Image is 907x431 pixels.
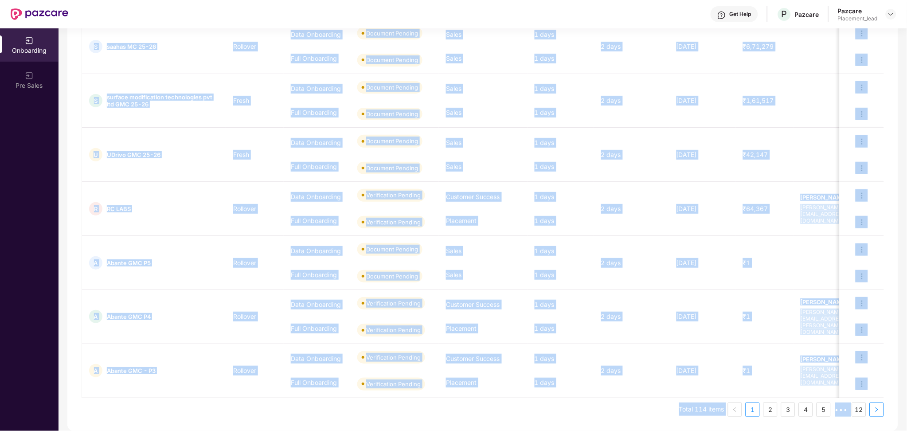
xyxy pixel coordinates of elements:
[528,209,594,233] div: 1 days
[856,108,868,120] img: icon
[856,135,868,148] img: icon
[852,403,866,417] li: 12
[366,110,418,118] div: Document Pending
[801,194,875,201] span: [PERSON_NAME]
[594,204,669,214] div: 2 days
[284,239,350,263] div: Data Onboarding
[856,54,868,66] img: icon
[226,43,263,50] span: Rollover
[728,403,742,417] li: Previous Page
[89,148,102,161] div: U
[107,43,156,50] span: saahas MC 25-26
[856,351,868,364] img: icon
[856,27,868,39] img: icon
[856,243,868,256] img: icon
[669,312,736,321] div: [DATE]
[107,259,151,266] span: Abante GMC P5
[594,96,669,106] div: 2 days
[226,151,256,158] span: Fresh
[446,55,461,62] span: Sales
[736,259,758,266] span: ₹1
[366,245,418,254] div: Document Pending
[763,403,778,417] li: 2
[284,77,350,101] div: Data Onboarding
[107,205,131,212] span: RC LABS
[746,403,759,416] a: 1
[446,193,500,200] span: Customer Success
[284,185,350,209] div: Data Onboarding
[226,259,263,266] span: Rollover
[782,403,795,416] a: 3
[838,7,878,15] div: Pazcare
[226,97,256,104] span: Fresh
[89,310,102,323] div: A
[736,151,775,158] span: ₹42,147
[226,367,263,374] span: Rollover
[856,324,868,336] img: icon
[728,403,742,417] button: left
[736,97,781,104] span: ₹1,61,517
[669,258,736,268] div: [DATE]
[817,403,830,416] a: 5
[870,403,884,417] li: Next Page
[782,9,787,20] span: P
[594,366,669,376] div: 2 days
[528,263,594,287] div: 1 days
[25,71,34,80] img: svg+xml;base64,PHN2ZyB3aWR0aD0iMjAiIGhlaWdodD0iMjAiIHZpZXdCb3g9IjAgMCAyMCAyMCIgZmlsbD0ibm9uZSIgeG...
[834,403,848,417] span: •••
[717,11,726,20] img: svg+xml;base64,PHN2ZyBpZD0iSGVscC0zMngzMiIgeG1sbnM9Imh0dHA6Ly93d3cudzMub3JnLzIwMDAvc3ZnIiB3aWR0aD...
[528,47,594,71] div: 1 days
[856,189,868,202] img: icon
[799,403,813,417] li: 4
[669,204,736,214] div: [DATE]
[528,347,594,371] div: 1 days
[528,371,594,395] div: 1 days
[679,403,724,417] li: Total 114 items
[856,378,868,390] img: icon
[856,216,868,228] img: icon
[446,85,461,92] span: Sales
[528,23,594,47] div: 1 days
[25,36,34,45] img: svg+xml;base64,PHN2ZyB3aWR0aD0iMjAiIGhlaWdodD0iMjAiIHZpZXdCb3g9IjAgMCAyMCAyMCIgZmlsbD0ibm9uZSIgeG...
[528,293,594,317] div: 1 days
[669,366,736,376] div: [DATE]
[107,94,219,108] span: surface modification technologies pvt ltd GMC 25-26
[817,403,831,417] li: 5
[870,403,884,417] button: right
[795,10,819,19] div: Pazcare
[801,298,875,306] span: [PERSON_NAME]
[107,367,156,374] span: Abante GMC - P3
[89,40,102,53] div: S
[366,55,418,64] div: Document Pending
[366,164,418,172] div: Document Pending
[284,371,350,395] div: Full Onboarding
[528,131,594,155] div: 1 days
[801,366,875,386] span: [PERSON_NAME][EMAIL_ADDRESS][DOMAIN_NAME]
[107,313,151,320] span: Abante GMC P4
[366,325,421,334] div: Verification Pending
[801,356,875,363] span: [PERSON_NAME] S
[801,204,875,224] span: [PERSON_NAME][EMAIL_ADDRESS][DOMAIN_NAME]
[284,317,350,341] div: Full Onboarding
[446,139,461,146] span: Sales
[446,109,461,116] span: Sales
[736,43,781,50] span: ₹6,71,279
[746,403,760,417] li: 1
[89,364,102,377] div: A
[284,131,350,155] div: Data Onboarding
[730,11,751,18] div: Get Help
[669,96,736,106] div: [DATE]
[732,407,738,412] span: left
[852,403,866,416] a: 12
[284,293,350,317] div: Data Onboarding
[856,162,868,174] img: icon
[284,263,350,287] div: Full Onboarding
[838,15,878,22] div: Placement_lead
[446,271,461,278] span: Sales
[366,137,418,145] div: Document Pending
[594,258,669,268] div: 2 days
[528,77,594,101] div: 1 days
[284,47,350,71] div: Full Onboarding
[89,202,102,215] div: R
[736,205,775,212] span: ₹64,367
